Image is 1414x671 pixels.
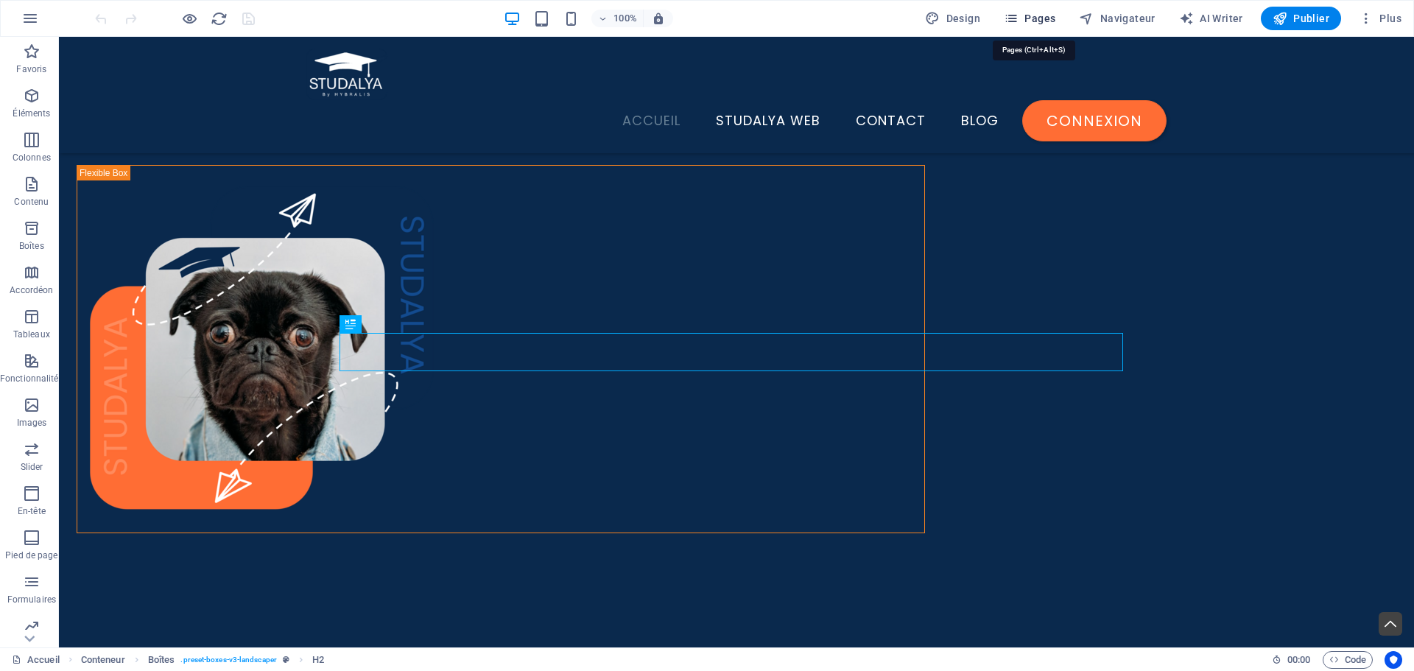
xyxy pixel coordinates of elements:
button: Usercentrics [1385,651,1402,669]
p: Boîtes [19,240,44,252]
span: Navigateur [1079,11,1155,26]
span: Design [925,11,980,26]
p: En-tête [18,505,46,517]
span: : [1298,654,1300,665]
button: Code [1323,651,1373,669]
span: Cliquez pour sélectionner. Double-cliquez pour modifier. [312,651,324,669]
button: 100% [591,10,644,27]
span: Code [1329,651,1366,669]
button: AI Writer [1173,7,1249,30]
p: Formulaires [7,594,56,605]
p: Contenu [14,196,49,208]
p: Tableaux [13,329,50,340]
h6: Durée de la session [1272,651,1311,669]
p: Favoris [16,63,46,75]
button: Navigateur [1073,7,1161,30]
h6: 100% [613,10,637,27]
button: reload [210,10,228,27]
span: Plus [1359,11,1401,26]
p: Accordéon [10,284,53,296]
button: Publier [1261,7,1341,30]
a: Cliquez pour annuler la sélection. Double-cliquez pour ouvrir Pages. [12,651,60,669]
span: . preset-boxes-v3-landscaper [180,651,277,669]
span: 00 00 [1287,651,1310,669]
i: Actualiser la page [211,10,228,27]
i: Lors du redimensionnement, ajuster automatiquement le niveau de zoom en fonction de l'appareil sé... [652,12,665,25]
button: Plus [1353,7,1407,30]
p: Pied de page [5,549,57,561]
i: Cet élément est une présélection personnalisable. [283,656,289,664]
p: Colonnes [13,152,51,164]
p: Images [17,417,47,429]
button: Cliquez ici pour quitter le mode Aperçu et poursuivre l'édition. [180,10,198,27]
button: Pages [998,7,1061,30]
span: Pages [1004,11,1055,26]
span: Cliquez pour sélectionner. Double-cliquez pour modifier. [148,651,175,669]
span: AI Writer [1179,11,1243,26]
span: Publier [1273,11,1329,26]
span: Cliquez pour sélectionner. Double-cliquez pour modifier. [81,651,125,669]
p: Slider [21,461,43,473]
p: Éléments [13,108,50,119]
button: Design [919,7,986,30]
nav: breadcrumb [81,651,325,669]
